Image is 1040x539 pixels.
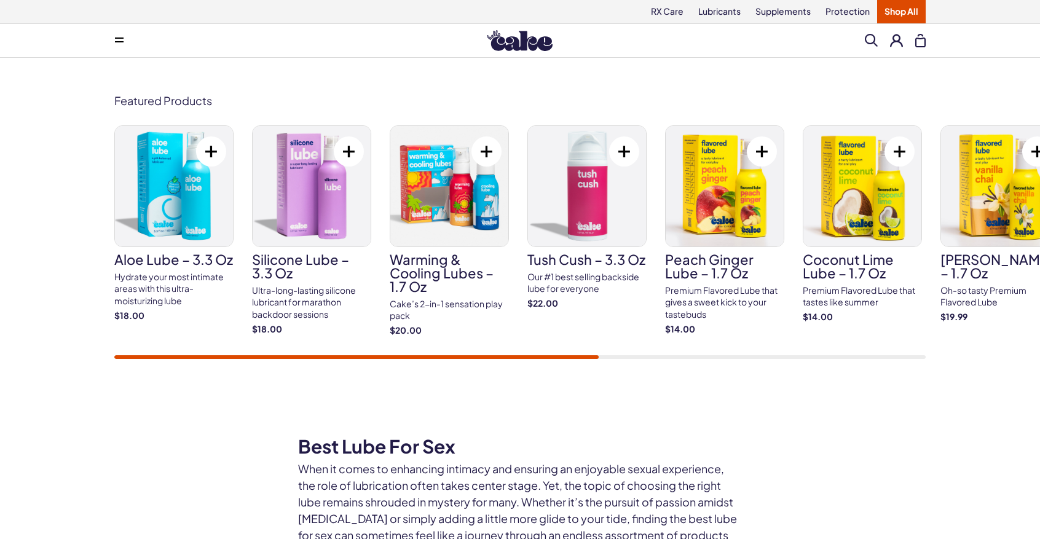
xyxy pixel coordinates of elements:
div: Premium Flavored Lube that tastes like summer [803,285,922,309]
h3: Aloe Lube – 3.3 oz [114,253,234,266]
h3: Warming & Cooling Lubes – 1.7 oz [390,253,509,293]
strong: $18.00 [114,310,234,322]
a: Peach Ginger Lube – 1.7 oz Peach Ginger Lube – 1.7 oz Premium Flavored Lube that gives a sweet ki... [665,125,784,335]
h3: Tush Cush – 3.3 oz [527,253,647,266]
a: Tush Cush – 3.3 oz Tush Cush – 3.3 oz Our #1 best selling backside lube for everyone $22.00 [527,125,647,310]
strong: $20.00 [390,325,509,337]
h3: Silicone Lube – 3.3 oz [252,253,371,280]
div: Premium Flavored Lube that gives a sweet kick to your tastebuds [665,285,784,321]
div: Hydrate your most intimate areas with this ultra-moisturizing lube [114,271,234,307]
strong: $22.00 [527,297,647,310]
img: Silicone Lube – 3.3 oz [253,126,371,246]
h3: Peach Ginger Lube – 1.7 oz [665,253,784,280]
img: Hello Cake [487,30,553,51]
strong: $14.00 [665,323,784,336]
a: Warming & Cooling Lubes – 1.7 oz Warming & Cooling Lubes – 1.7 oz Cake’s 2-in-1 sensation play pa... [390,125,509,337]
h3: Coconut Lime Lube – 1.7 oz [803,253,922,280]
img: Aloe Lube – 3.3 oz [115,126,233,246]
div: Ultra-long-lasting silicone lubricant for marathon backdoor sessions [252,285,371,321]
a: Silicone Lube – 3.3 oz Silicone Lube – 3.3 oz Ultra-long-lasting silicone lubricant for marathon ... [252,125,371,335]
a: Coconut Lime Lube – 1.7 oz Coconut Lime Lube – 1.7 oz Premium Flavored Lube that tastes like summ... [803,125,922,323]
img: Peach Ginger Lube – 1.7 oz [666,126,784,246]
b: Best Lube For Sex [298,435,455,458]
div: Cake’s 2-in-1 sensation play pack [390,298,509,322]
strong: $18.00 [252,323,371,336]
img: Coconut Lime Lube – 1.7 oz [803,126,921,246]
a: Aloe Lube – 3.3 oz Aloe Lube – 3.3 oz Hydrate your most intimate areas with this ultra-moisturizi... [114,125,234,321]
div: Our #1 best selling backside lube for everyone [527,271,647,295]
strong: $14.00 [803,311,922,323]
img: Tush Cush – 3.3 oz [528,126,646,246]
img: Warming & Cooling Lubes – 1.7 oz [390,126,508,246]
